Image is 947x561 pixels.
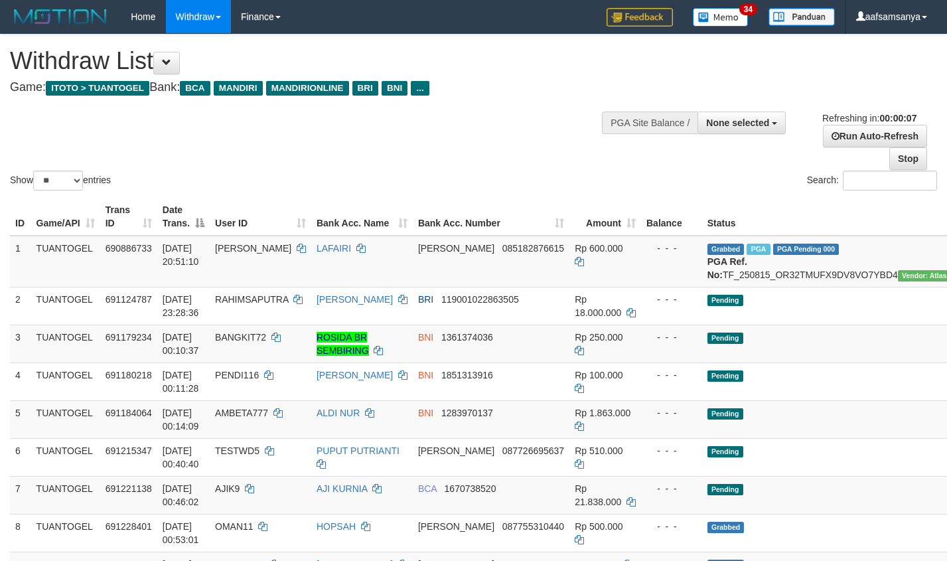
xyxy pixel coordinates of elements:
td: 1 [10,236,31,287]
span: Refreshing in: [822,113,916,123]
strong: 00:00:07 [879,113,916,123]
a: HOPSAH [317,521,356,532]
span: 690886733 [106,243,152,254]
th: Balance [641,198,702,236]
span: Rp 100.000 [575,370,622,380]
span: Pending [707,446,743,457]
span: [DATE] 00:14:09 [163,408,199,432]
span: Rp 250.000 [575,332,622,343]
span: ITOTO > TUANTOGEL [46,81,149,96]
a: LAFAIRI [317,243,351,254]
b: PGA Ref. No: [707,256,747,280]
a: ALDI NUR [317,408,360,418]
span: [PERSON_NAME] [418,521,494,532]
span: [DATE] 00:10:37 [163,332,199,356]
a: [PERSON_NAME] [317,294,393,305]
span: ... [411,81,429,96]
div: - - - [646,406,697,420]
div: - - - [646,293,697,306]
span: 691215347 [106,445,152,456]
span: Copy 1361374036 to clipboard [441,332,493,343]
a: [PERSON_NAME] [317,370,393,380]
span: BNI [382,81,407,96]
span: [DATE] 00:40:40 [163,445,199,469]
span: BCA [418,483,437,494]
span: Pending [707,484,743,495]
img: Button%20Memo.svg [693,8,749,27]
span: None selected [706,118,769,128]
select: Showentries [33,171,83,191]
span: AJIK9 [215,483,240,494]
th: Bank Acc. Number: activate to sort column ascending [413,198,569,236]
img: Feedback.jpg [607,8,673,27]
span: 691221138 [106,483,152,494]
span: MANDIRIONLINE [266,81,349,96]
span: BNI [418,408,433,418]
span: [PERSON_NAME] [418,445,494,456]
a: AJI KURNIA [317,483,367,494]
span: AMBETA777 [215,408,268,418]
th: Bank Acc. Name: activate to sort column ascending [311,198,413,236]
a: Stop [889,147,927,170]
th: User ID: activate to sort column ascending [210,198,311,236]
span: TESTWD5 [215,445,259,456]
span: [PERSON_NAME] [418,243,494,254]
span: Pending [707,295,743,306]
td: TUANTOGEL [31,514,100,552]
span: 34 [739,3,757,15]
span: Pending [707,333,743,344]
span: 691124787 [106,294,152,305]
img: MOTION_logo.png [10,7,111,27]
span: [DATE] 00:46:02 [163,483,199,507]
span: Pending [707,370,743,382]
td: 4 [10,362,31,400]
span: PGA Pending [773,244,839,255]
img: panduan.png [768,8,835,26]
span: Pending [707,408,743,420]
div: - - - [646,331,697,344]
span: MANDIRI [214,81,263,96]
span: BNI [418,370,433,380]
td: 5 [10,400,31,438]
span: Grabbed [707,244,745,255]
span: Copy 1670738520 to clipboard [445,483,496,494]
th: Date Trans.: activate to sort column descending [157,198,210,236]
td: 3 [10,325,31,362]
td: 7 [10,476,31,514]
span: BRI [352,81,378,96]
a: ROSIDA BR SEMBIRING [317,332,369,356]
span: 691228401 [106,521,152,532]
span: BCA [180,81,210,96]
div: - - - [646,520,697,533]
td: TUANTOGEL [31,438,100,476]
td: TUANTOGEL [31,287,100,325]
span: Rp 18.000.000 [575,294,621,318]
span: [DATE] 00:11:28 [163,370,199,394]
th: Trans ID: activate to sort column ascending [100,198,157,236]
div: - - - [646,482,697,495]
span: BNI [418,332,433,343]
th: Amount: activate to sort column ascending [569,198,641,236]
label: Search: [807,171,937,191]
span: [DATE] 20:51:10 [163,243,199,267]
div: PGA Site Balance / [602,112,697,134]
h1: Withdraw List [10,48,618,74]
a: PUPUT PUTRIANTI [317,445,400,456]
span: Grabbed [707,522,745,533]
span: Copy 085182876615 to clipboard [502,243,564,254]
td: 2 [10,287,31,325]
span: Copy 1283970137 to clipboard [441,408,493,418]
span: Rp 1.863.000 [575,408,630,418]
span: BANGKIT72 [215,332,266,343]
th: Game/API: activate to sort column ascending [31,198,100,236]
div: - - - [646,242,697,255]
span: Copy 087755310440 to clipboard [502,521,564,532]
div: - - - [646,444,697,457]
span: PENDI116 [215,370,259,380]
label: Show entries [10,171,111,191]
th: ID [10,198,31,236]
td: 6 [10,438,31,476]
td: TUANTOGEL [31,236,100,287]
h4: Game: Bank: [10,81,618,94]
span: Copy 1851313916 to clipboard [441,370,493,380]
